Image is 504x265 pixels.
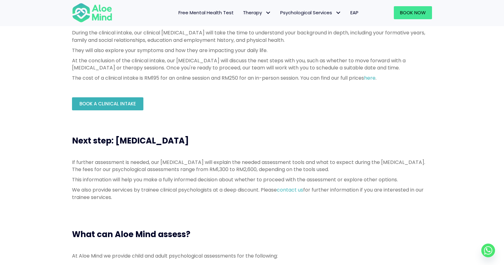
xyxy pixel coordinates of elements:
a: Whatsapp [481,244,495,257]
a: TherapyTherapy: submenu [238,6,276,19]
p: They will also explore your symptoms and how they are impacting your daily life. [72,47,432,54]
nav: Menu [120,6,363,19]
span: Psychological Services [280,9,341,16]
span: Free Mental Health Test [178,9,234,16]
a: Book a Clinical Intake [72,97,143,110]
a: Free Mental Health Test [174,6,238,19]
p: If further assessment is needed, our [MEDICAL_DATA] will explain the needed assessment tools and ... [72,159,432,173]
span: Therapy: submenu [263,8,272,17]
a: Book Now [394,6,432,19]
a: EAP [346,6,363,19]
p: At the conclusion of the clinical intake, our [MEDICAL_DATA] will discuss the next steps with you... [72,57,432,71]
p: At Aloe Mind we provide child and adult psychological assessments for the following: [72,252,432,259]
a: contact us [277,186,303,193]
p: This information will help you make a fully informed decision about whether to proceed with the a... [72,176,432,183]
img: Aloe mind Logo [72,2,112,23]
p: We also provide services by trainee clinical psychologists at a deep discount. Please for further... [72,186,432,201]
a: here [364,74,376,82]
p: The cost of a clinical intake is RM195 for an online session and RM250 for an in-person session. ... [72,74,432,82]
span: EAP [350,9,358,16]
span: Book Now [400,9,426,16]
a: Psychological ServicesPsychological Services: submenu [276,6,346,19]
span: Book a Clinical Intake [79,100,136,107]
span: What can Aloe Mind assess? [72,229,190,240]
span: Next step: [MEDICAL_DATA] [72,135,189,146]
span: Therapy [243,9,271,16]
p: During the clinical intake, our clinical [MEDICAL_DATA] will take the time to understand your bac... [72,29,432,43]
span: Psychological Services: submenu [334,8,343,17]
